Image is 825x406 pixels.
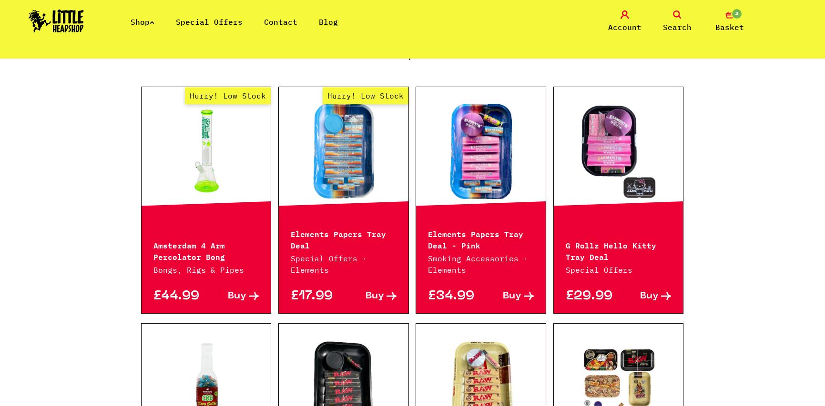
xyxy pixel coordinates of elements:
a: Hurry! Low Stock [279,104,408,199]
a: Buy [481,291,534,301]
img: Little Head Shop Logo [29,10,84,32]
p: Smoking Accessories · Elements [428,253,534,276]
span: Hurry! Low Stock [185,87,271,104]
p: Bongs, Rigs & Pipes [153,264,259,276]
span: Buy [503,291,521,301]
a: Buy [619,291,672,301]
span: Basket [715,21,744,33]
a: Special Offers [176,17,243,27]
span: Buy [228,291,246,301]
span: Account [608,21,642,33]
p: Elements Papers Tray Deal - Pink [428,228,534,250]
p: G Rollz Hello Kitty Tray Deal [566,239,672,262]
p: Amsterdam 4 Arm Percolator Bong [153,239,259,262]
a: Hurry! Low Stock [142,104,271,199]
p: Special Offers · Elements [291,253,397,276]
span: Hurry! Low Stock [323,87,408,104]
p: £34.99 [428,291,481,301]
span: Search [663,21,692,33]
p: £17.99 [291,291,344,301]
p: £29.99 [566,291,619,301]
a: 4 Basket [706,10,754,33]
p: Special Offers [566,264,672,276]
span: Buy [640,291,659,301]
p: £44.99 [153,291,206,301]
a: Blog [319,17,338,27]
a: Buy [206,291,259,301]
a: Shop [131,17,154,27]
a: Search [653,10,701,33]
a: Buy [344,291,397,301]
span: 4 [731,8,743,20]
p: Elements Papers Tray Deal [291,228,397,250]
span: Buy [366,291,384,301]
a: Contact [264,17,297,27]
